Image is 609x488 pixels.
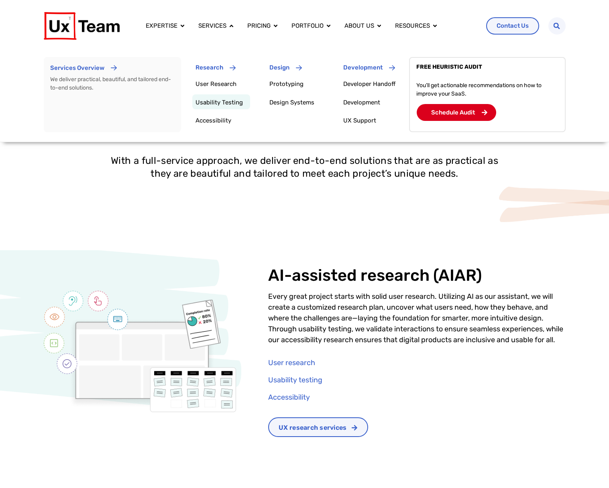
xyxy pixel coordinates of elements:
[192,60,250,76] a: Research
[497,23,529,29] span: Contact Us
[196,99,243,106] a: Usability Testing
[139,18,480,34] nav: Menu
[291,21,324,31] a: Portfolio
[268,392,310,403] span: Accessibility
[268,357,566,368] a: User research
[50,75,175,92] p: We deliver practical, beautiful, and tailored end-to-end solutions.
[343,117,376,124] a: UX Support
[44,291,236,412] img: ux services, research, testing and accessibility
[279,425,347,431] span: UX research services
[44,57,181,133] a: Services Overview We deliver practical, beautiful, and tailored end-to-end solutions.
[196,65,223,70] p: Research
[343,99,380,106] a: Development
[569,449,609,488] iframe: Chat Widget
[50,63,104,73] p: Services Overview
[247,21,271,31] a: Pricing
[269,65,289,70] p: Design
[268,357,315,368] span: User research
[268,266,566,285] h2: AI-assisted research (AIAR)
[196,80,236,88] a: User Research
[269,80,303,88] a: Prototyping
[548,17,566,35] div: Search
[104,154,505,180] p: With a full-service approach, we deliver end-to-end solutions that are as practical as they are b...
[416,64,482,70] p: FREE HEURISTIC AUDIT
[146,21,177,31] a: Expertise
[344,21,374,31] a: About us
[196,117,231,124] a: Accessibility
[268,392,566,403] a: Accessibility
[139,18,480,34] div: Menu Toggle
[416,81,558,98] p: You’ll get actionable recommendations on how to improve your SaaS.
[198,21,226,31] a: Services
[44,12,120,40] img: UX Team Logo
[268,375,566,386] a: Usability testing
[268,417,369,437] a: UX research services
[409,57,565,133] a: FREE HEURISTIC AUDIT You’ll get actionable recommendations on how to improve your SaaS. Schedule ...
[486,17,539,35] a: Contact Us
[269,99,314,106] a: Design Systems
[158,0,186,7] span: Last Name
[268,291,566,345] p: Every great project starts with solid user research. Utilizing AI as our assistant, we will creat...
[266,60,324,76] a: Design
[395,21,430,31] a: Resources
[2,113,7,118] input: Subscribe to UX Team newsletter.
[10,112,312,119] span: Subscribe to UX Team newsletter.
[340,60,398,76] a: Development
[268,375,322,386] span: Usability testing
[343,80,395,88] a: Developer Handoff
[431,108,475,117] p: Schedule Audit
[343,65,383,70] p: Development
